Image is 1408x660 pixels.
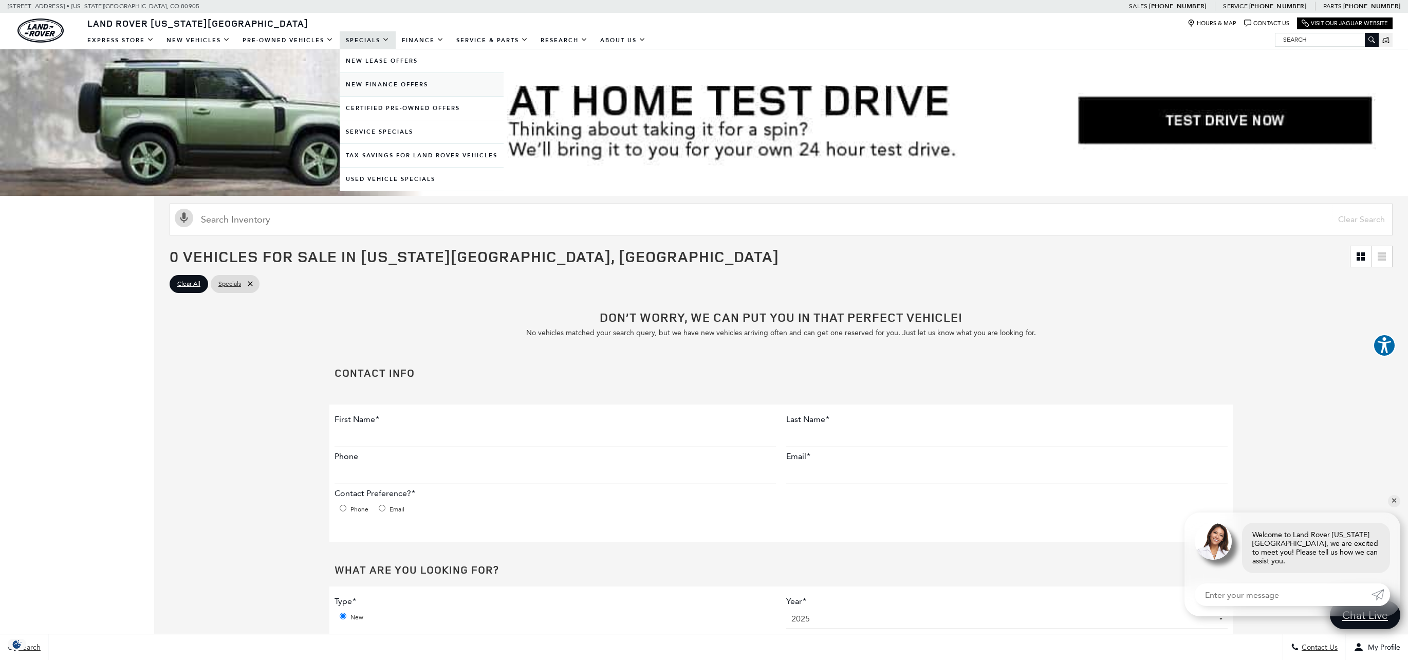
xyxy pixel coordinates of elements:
label: Contact Preference? [335,488,415,498]
a: Specials [340,31,396,49]
span: Service [1223,3,1247,10]
input: Search Inventory [170,204,1393,235]
input: Search [1275,33,1378,46]
span: Go to slide 4 [684,176,695,187]
label: New [350,614,363,621]
a: Certified Pre-Owned Offers [340,97,504,120]
a: [PHONE_NUMBER] [1343,2,1400,10]
p: No vehicles matched your search query, but we have new vehicles arriving often and can get one re... [329,328,1233,337]
a: About Us [594,31,652,49]
a: Land Rover [US_STATE][GEOGRAPHIC_DATA] [81,17,314,29]
span: Contact Us [1299,643,1338,652]
span: Go to slide 9 [756,176,767,187]
span: Go to slide 3 [670,176,680,187]
img: Land Rover [17,19,64,43]
input: Enter your message [1195,583,1372,606]
label: Email [786,451,810,461]
span: Clear All [177,278,200,290]
h2: Don’t worry, we can put you in that perfect vehicle! [329,311,1233,323]
a: Service Specials [340,120,504,143]
section: Click to Open Cookie Consent Modal [5,639,29,650]
label: Year [786,596,806,606]
label: Phone [350,506,368,513]
label: First Name [335,414,379,424]
a: Grid View [1350,246,1371,267]
span: My Profile [1364,643,1400,652]
nav: Main Navigation [81,31,652,49]
a: Contact Us [1244,20,1289,27]
label: Last Name [786,414,829,424]
a: New Vehicles [160,31,236,49]
span: Specials [218,278,241,290]
a: New Lease Offers [340,49,504,72]
span: Go to slide 5 [699,176,709,187]
a: EXPRESS STORE [81,31,160,49]
a: Pre-Owned Vehicles [236,31,340,49]
a: [STREET_ADDRESS] • [US_STATE][GEOGRAPHIC_DATA], CO 80905 [8,3,199,10]
span: Go to slide 7 [728,176,738,187]
a: [PHONE_NUMBER] [1149,2,1206,10]
span: 0 Vehicles for Sale in [US_STATE][GEOGRAPHIC_DATA], [GEOGRAPHIC_DATA] [170,246,779,267]
h2: What Are You Looking For? [335,564,1228,575]
button: Open user profile menu [1346,634,1408,660]
span: Sales [1129,3,1147,10]
aside: Accessibility Help Desk [1373,334,1396,359]
svg: Click to toggle on voice search [175,209,193,227]
span: Go to slide 6 [713,176,724,187]
a: Tax Savings for Land Rover Vehicles [340,144,504,167]
span: Parts [1323,3,1342,10]
a: Visit Our Jaguar Website [1302,20,1388,27]
a: Used Vehicle Specials [340,168,504,191]
span: Go to slide 1 [641,176,652,187]
h2: Contact Info [335,368,1228,378]
img: Opt-Out Icon [5,639,29,650]
label: Email [390,506,404,513]
a: Service & Parts [450,31,534,49]
button: Explore your accessibility options [1373,334,1396,357]
label: Type [335,596,356,606]
a: Hours & Map [1188,20,1236,27]
a: New Finance Offers [340,73,504,96]
span: Go to slide 8 [742,176,752,187]
span: Go to slide 2 [656,176,666,187]
span: Land Rover [US_STATE][GEOGRAPHIC_DATA] [87,17,308,29]
div: Welcome to Land Rover [US_STATE][GEOGRAPHIC_DATA], we are excited to meet you! Please tell us how... [1242,523,1390,573]
a: Finance [396,31,450,49]
a: land-rover [17,19,64,43]
a: Submit [1372,583,1390,606]
a: Research [534,31,594,49]
a: [PHONE_NUMBER] [1249,2,1306,10]
label: Phone [335,451,358,461]
img: Agent profile photo [1195,523,1232,560]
